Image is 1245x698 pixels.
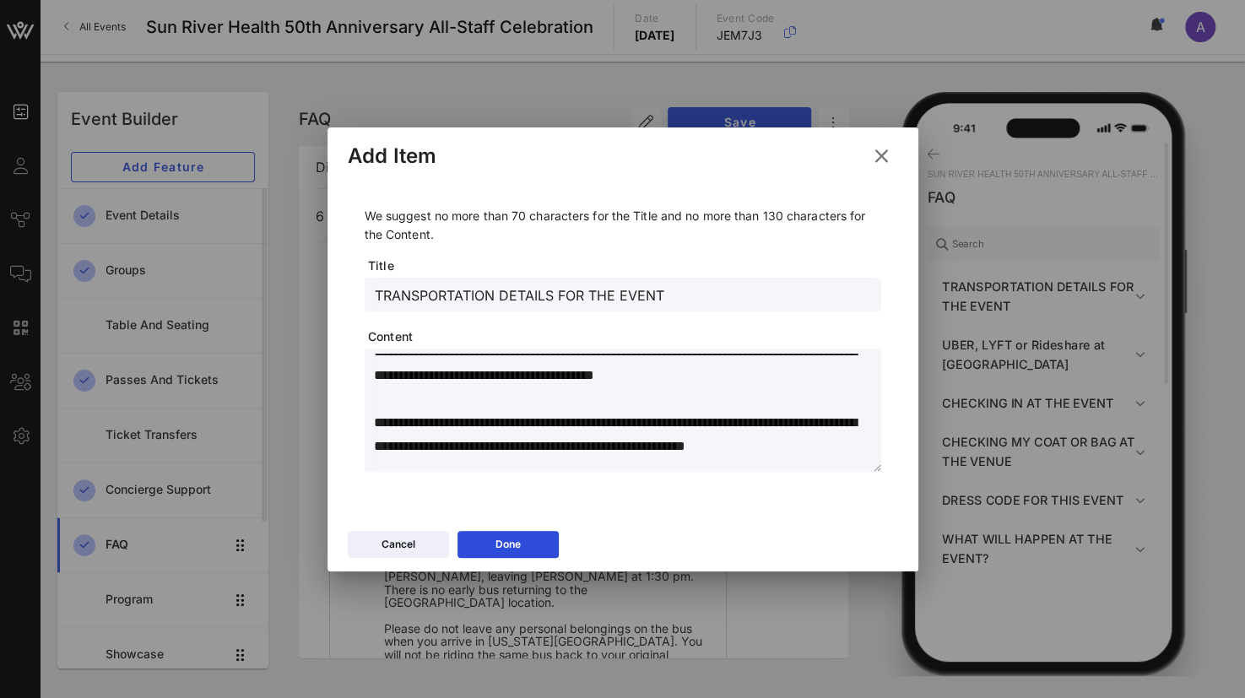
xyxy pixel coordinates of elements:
div: Done [495,536,521,553]
span: Content [368,328,881,345]
div: Cancel [382,536,415,553]
div: Add Item [348,143,437,169]
p: We suggest no more than 70 characters for the Title and no more than 130 characters for the Content. [365,207,881,244]
button: Done [457,531,559,558]
span: Title [368,257,881,274]
button: Cancel [348,531,449,558]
